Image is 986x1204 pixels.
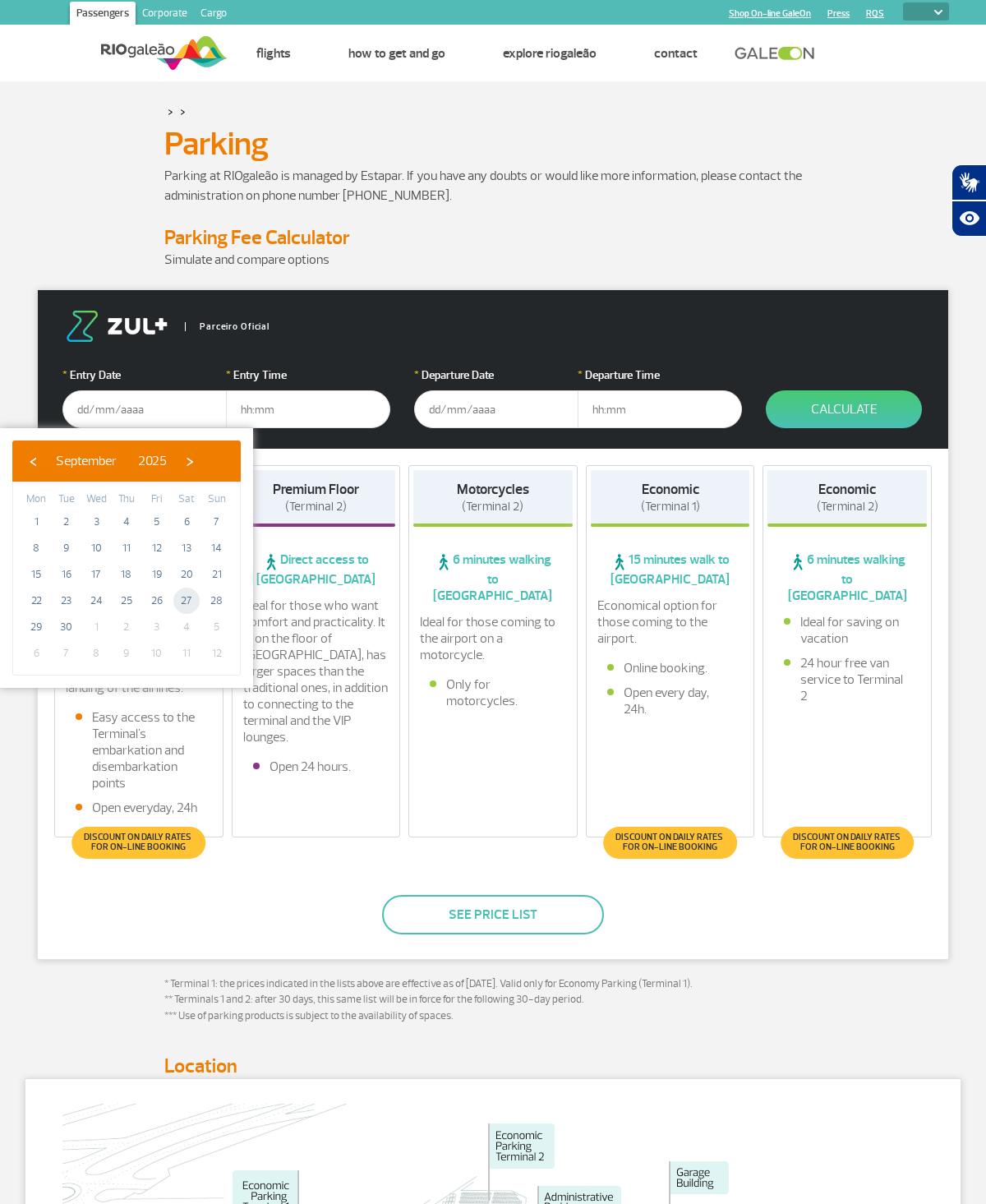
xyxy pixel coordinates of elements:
th: weekday [201,491,232,509]
strong: Premium Floor [273,481,359,498]
span: 2 [113,614,140,640]
a: Contact [654,45,698,62]
span: Discount on daily rates for on-line booking [611,833,729,852]
input: dd/mm/aaaa [414,390,578,428]
span: 11 [113,535,140,561]
a: Explore RIOgaleão [503,45,597,62]
span: 8 [83,640,109,667]
span: 19 [144,561,170,588]
th: weekday [141,491,172,509]
span: 27 [173,588,200,614]
span: 5 [144,509,170,535]
th: weekday [172,491,202,509]
a: Cargo [194,2,233,28]
th: weekday [112,491,142,509]
span: 6 [23,640,49,667]
h4: Parking Fee Calculator [164,225,822,250]
h1: Parking [164,130,822,158]
button: › [177,449,202,473]
span: September [56,453,117,469]
span: 20 [173,561,200,588]
span: 6 minutes walking to [GEOGRAPHIC_DATA] [767,551,927,604]
label: Departure Time [578,367,742,384]
span: 9 [113,640,140,667]
p: Parking at RIOgaleão is managed by Estapar. If you have any doubts or would like more information... [164,166,822,205]
a: Corporate [136,2,194,28]
th: weekday [52,491,82,509]
bs-datepicker-navigation-view: ​ ​ ​ [21,450,202,467]
a: How to get and go [348,45,445,62]
span: 7 [53,640,80,667]
span: 1 [23,509,49,535]
a: Press [827,8,850,19]
p: Simulate and compare options [164,250,822,270]
li: Open 24 hours. [253,759,380,775]
span: 2 [53,509,80,535]
span: 6 minutes walking to [GEOGRAPHIC_DATA] [413,551,573,604]
input: dd/mm/aaaa [62,390,227,428]
span: ‹ [21,449,45,473]
span: 12 [144,535,170,561]
span: 15 [23,561,49,588]
span: 3 [144,614,170,640]
label: Departure Date [414,367,578,384]
span: 21 [204,561,230,588]
th: weekday [21,491,52,509]
h4: Location [164,1054,822,1078]
span: Discount on daily rates for on-line booking [80,833,197,852]
span: 18 [113,561,140,588]
a: Flights [256,45,291,62]
span: 15 minutes walk to [GEOGRAPHIC_DATA] [591,551,750,588]
span: Direct access to [GEOGRAPHIC_DATA] [237,551,396,588]
li: Open everyday, 24h [76,800,202,816]
span: 24 [83,588,109,614]
span: 22 [23,588,49,614]
span: 28 [204,588,230,614]
span: 4 [173,614,200,640]
a: > [180,102,186,121]
span: 23 [53,588,80,614]
li: Easy access to the Terminal's embarkation and disembarkation points [76,709,202,791]
label: Entry Date [62,367,227,384]
input: hh:mm [226,390,390,428]
li: Only for motorcycles. [430,676,556,709]
img: logo-zul.png [62,311,171,342]
li: Ideal for saving on vacation [784,614,910,647]
li: 24 hour free van service to Terminal 2 [784,655,910,704]
a: Passengers [70,2,136,28]
span: 2025 [138,453,167,469]
button: See price list [382,895,604,934]
span: 4 [113,509,140,535]
a: Shop On-line GaleOn [729,8,811,19]
button: Calculate [766,390,922,428]
span: 1 [83,614,109,640]
input: hh:mm [578,390,742,428]
label: Entry Time [226,367,390,384]
span: 26 [144,588,170,614]
span: 12 [204,640,230,667]
p: Economical option for those coming to the airport. [597,597,744,647]
span: 10 [144,640,170,667]
span: 9 [53,535,80,561]
span: (Terminal 2) [285,499,347,514]
a: > [168,102,173,121]
div: Plugin de acessibilidade da Hand Talk. [951,164,986,237]
span: 16 [53,561,80,588]
a: RQS [866,8,884,19]
span: 11 [173,640,200,667]
button: Abrir tradutor de língua de sinais. [951,164,986,201]
p: * Terminal 1: the prices indicated in the lists above are effective as of [DATE]. Valid only for ... [164,976,822,1040]
span: 30 [53,614,80,640]
span: 3 [83,509,109,535]
p: Ideal for those coming to the airport on a motorcycle. [420,614,566,663]
span: 8 [23,535,49,561]
button: Abrir recursos assistivos. [951,201,986,237]
p: Ideal for those who want comfort and practicality. It is on the floor of [GEOGRAPHIC_DATA], has l... [243,597,389,745]
li: Online booking. [607,660,734,676]
span: Parceiro Oficial [185,322,270,331]
span: 25 [113,588,140,614]
strong: Economic [818,481,876,498]
span: 10 [83,535,109,561]
strong: Motorcycles [457,481,529,498]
